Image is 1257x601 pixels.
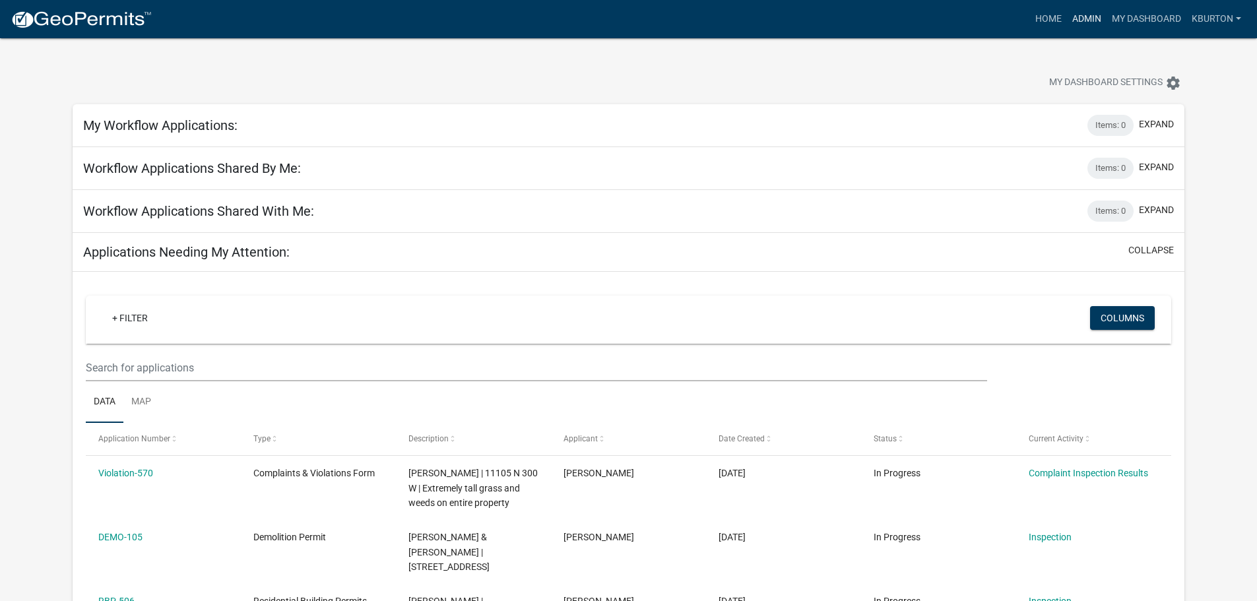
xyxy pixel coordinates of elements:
[1139,117,1174,131] button: expand
[86,354,986,381] input: Search for applications
[860,423,1015,455] datatable-header-cell: Status
[408,468,538,509] span: Moore, Robert E | 11105 N 300 W | Extremely tall grass and weeds on entire property
[719,434,765,443] span: Date Created
[86,423,241,455] datatable-header-cell: Application Number
[1107,7,1186,32] a: My Dashboard
[253,532,326,542] span: Demolition Permit
[1029,468,1148,478] a: Complaint Inspection Results
[1139,203,1174,217] button: expand
[1029,532,1072,542] a: Inspection
[102,306,158,330] a: + Filter
[1128,243,1174,257] button: collapse
[874,532,920,542] span: In Progress
[98,434,170,443] span: Application Number
[551,423,706,455] datatable-header-cell: Applicant
[564,434,598,443] span: Applicant
[706,423,861,455] datatable-header-cell: Date Created
[1030,7,1067,32] a: Home
[253,434,271,443] span: Type
[408,532,490,573] span: Phillips, Cameron & Kimberly | 504 W 10TH ST
[408,434,449,443] span: Description
[83,160,301,176] h5: Workflow Applications Shared By Me:
[1029,434,1083,443] span: Current Activity
[241,423,396,455] datatable-header-cell: Type
[83,244,290,260] h5: Applications Needing My Attention:
[1090,306,1155,330] button: Columns
[564,468,634,478] span: Megan Gipson
[719,532,746,542] span: 09/19/2025
[1039,70,1192,96] button: My Dashboard Settingssettings
[1087,158,1134,179] div: Items: 0
[1186,7,1246,32] a: kburton
[1165,75,1181,91] i: settings
[98,532,143,542] a: DEMO-105
[396,423,551,455] datatable-header-cell: Description
[123,381,159,424] a: Map
[1015,423,1171,455] datatable-header-cell: Current Activity
[1087,115,1134,136] div: Items: 0
[719,468,746,478] span: 09/22/2025
[874,468,920,478] span: In Progress
[1087,201,1134,222] div: Items: 0
[874,434,897,443] span: Status
[564,532,634,542] span: Cameron Phillips
[83,203,314,219] h5: Workflow Applications Shared With Me:
[1049,75,1163,91] span: My Dashboard Settings
[98,468,153,478] a: Violation-570
[83,117,238,133] h5: My Workflow Applications:
[1139,160,1174,174] button: expand
[253,468,375,478] span: Complaints & Violations Form
[1067,7,1107,32] a: Admin
[86,381,123,424] a: Data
